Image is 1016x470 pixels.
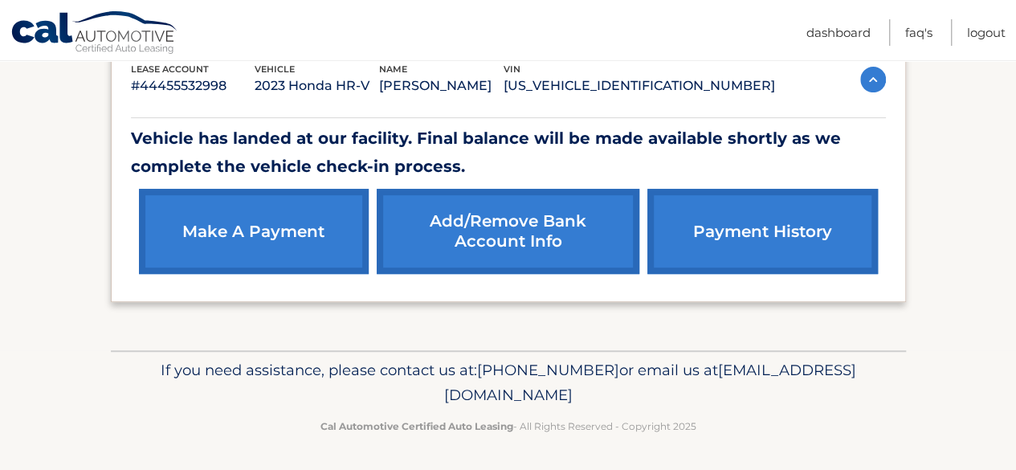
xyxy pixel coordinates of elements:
p: 2023 Honda HR-V [255,75,379,97]
img: accordion-active.svg [860,67,886,92]
p: If you need assistance, please contact us at: or email us at [121,358,896,409]
strong: Cal Automotive Certified Auto Leasing [320,420,513,432]
a: payment history [647,189,877,274]
p: [PERSON_NAME] [379,75,504,97]
p: - All Rights Reserved - Copyright 2025 [121,418,896,435]
a: Logout [967,19,1006,46]
a: FAQ's [905,19,932,46]
a: Cal Automotive [10,10,179,57]
span: lease account [131,63,209,75]
span: name [379,63,407,75]
span: [PHONE_NUMBER] [477,361,619,379]
p: #44455532998 [131,75,255,97]
p: Vehicle has landed at our facility. Final balance will be made available shortly as we complete t... [131,125,886,181]
a: Add/Remove bank account info [377,189,639,274]
span: vin [504,63,520,75]
span: vehicle [255,63,295,75]
p: [US_VEHICLE_IDENTIFICATION_NUMBER] [504,75,775,97]
a: make a payment [139,189,369,274]
a: Dashboard [806,19,871,46]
